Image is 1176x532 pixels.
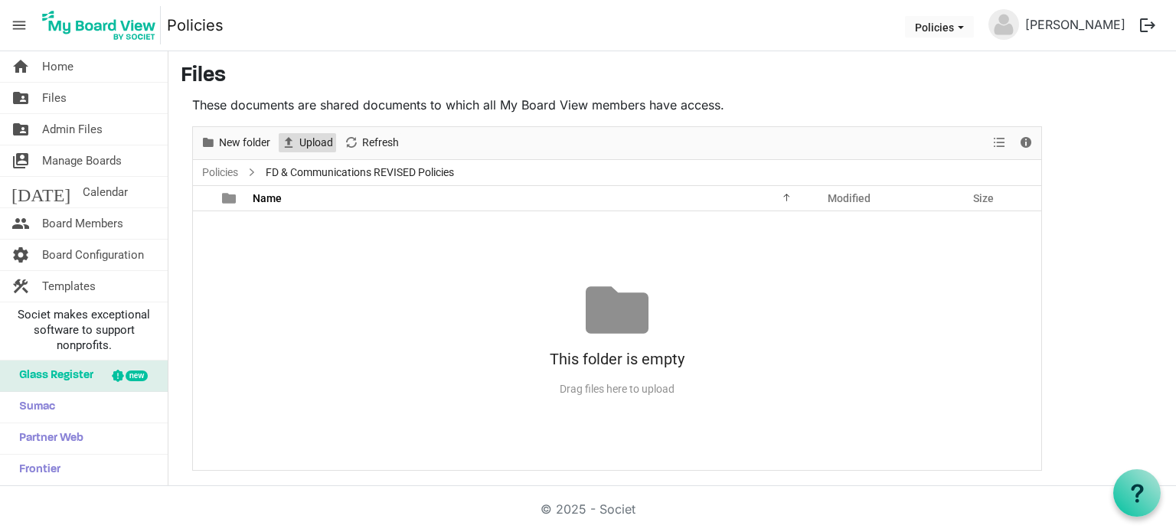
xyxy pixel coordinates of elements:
[38,6,167,44] a: My Board View Logo
[42,51,73,82] span: Home
[11,271,30,302] span: construction
[11,361,93,391] span: Glass Register
[42,83,67,113] span: Files
[83,177,128,207] span: Calendar
[361,133,400,152] span: Refresh
[973,192,994,204] span: Size
[11,455,60,485] span: Frontier
[42,114,103,145] span: Admin Files
[192,96,1042,114] p: These documents are shared documents to which all My Board View members have access.
[42,271,96,302] span: Templates
[42,208,123,239] span: Board Members
[199,163,241,182] a: Policies
[987,127,1013,159] div: View
[193,377,1041,402] div: Drag files here to upload
[1016,133,1037,152] button: Details
[263,163,457,182] span: FD & Communications REVISED Policies
[1019,9,1132,40] a: [PERSON_NAME]
[11,423,83,454] span: Partner Web
[11,177,70,207] span: [DATE]
[126,370,148,381] div: new
[828,192,871,204] span: Modified
[905,16,974,38] button: Policies dropdownbutton
[276,127,338,159] div: Upload
[7,307,161,353] span: Societ makes exceptional software to support nonprofits.
[11,392,55,423] span: Sumac
[541,501,635,517] a: © 2025 - Societ
[195,127,276,159] div: New folder
[217,133,272,152] span: New folder
[341,133,402,152] button: Refresh
[42,240,144,270] span: Board Configuration
[198,133,273,152] button: New folder
[167,10,224,41] a: Policies
[1013,127,1039,159] div: Details
[1132,9,1164,41] button: logout
[42,145,122,176] span: Manage Boards
[253,192,282,204] span: Name
[298,133,335,152] span: Upload
[193,341,1041,377] div: This folder is empty
[988,9,1019,40] img: no-profile-picture.svg
[279,133,336,152] button: Upload
[11,114,30,145] span: folder_shared
[11,83,30,113] span: folder_shared
[338,127,404,159] div: Refresh
[11,208,30,239] span: people
[5,11,34,40] span: menu
[181,64,1164,90] h3: Files
[990,133,1008,152] button: View dropdownbutton
[11,240,30,270] span: settings
[38,6,161,44] img: My Board View Logo
[11,145,30,176] span: switch_account
[11,51,30,82] span: home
